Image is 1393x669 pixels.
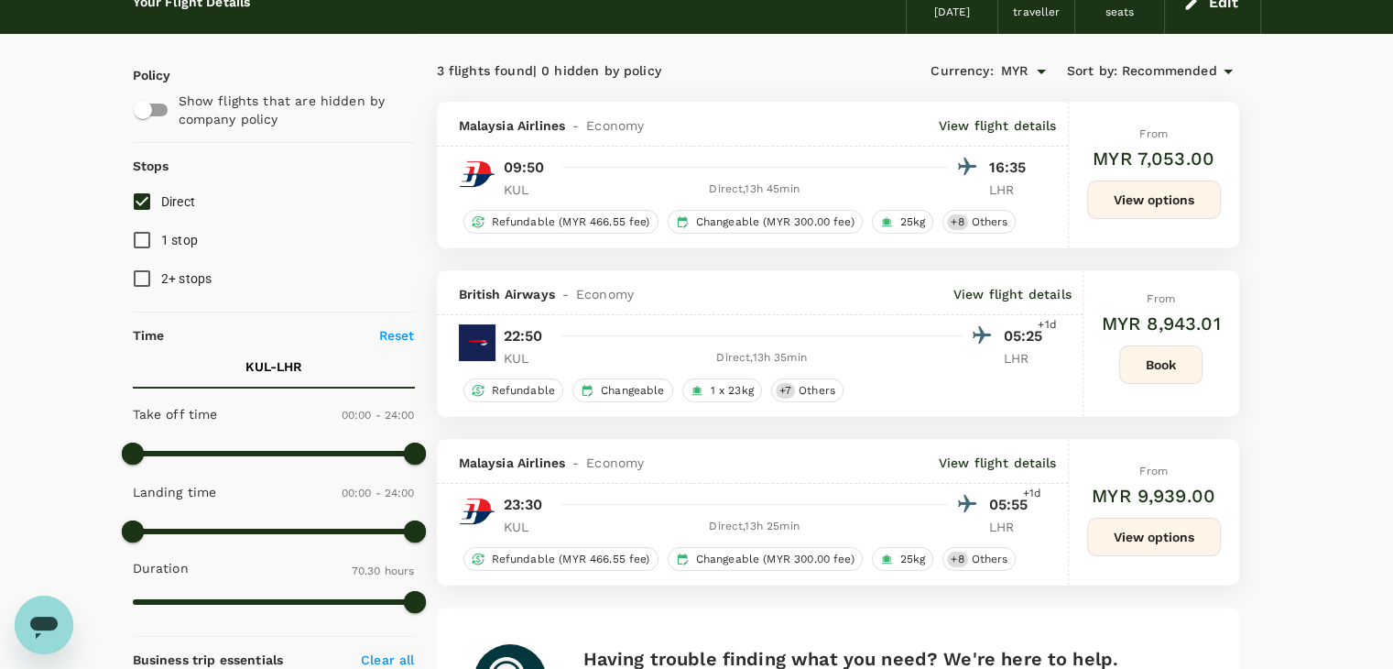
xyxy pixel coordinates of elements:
[989,181,1035,199] p: LHR
[939,454,1057,472] p: View flight details
[15,596,73,654] iframe: Button to launch messaging window
[1067,61,1117,82] span: Sort by :
[872,210,934,234] div: 25kg
[437,61,838,82] div: 3 flights found | 0 hidden by policy
[133,326,165,345] p: Time
[560,181,949,199] div: Direct , 13h 45min
[484,552,658,567] span: Refundable (MYR 466.55 fee)
[964,214,1016,230] span: Others
[459,454,566,472] span: Malaysia Airlines
[593,383,672,399] span: Changeable
[504,181,550,199] p: KUL
[459,285,555,303] span: British Airways
[504,157,545,179] p: 09:50
[939,116,1057,135] p: View flight details
[560,349,963,367] div: Direct , 13h 35min
[133,483,217,501] p: Landing time
[989,494,1035,516] p: 05:55
[1004,349,1050,367] p: LHR
[352,565,415,577] span: 70.30 hours
[682,378,762,402] div: 1 x 23kg
[459,116,566,135] span: Malaysia Airlines
[133,559,189,577] p: Duration
[463,210,658,234] div: Refundable (MYR 466.55 fee)
[1093,144,1214,173] h6: MYR 7,053.00
[245,357,302,376] p: KUL - LHR
[484,214,658,230] span: Refundable (MYR 466.55 fee)
[771,378,843,402] div: +7Others
[1087,181,1221,219] button: View options
[504,349,550,367] p: KUL
[1013,4,1060,22] div: traveller
[560,518,949,536] div: Direct , 13h 25min
[791,383,843,399] span: Others
[1122,61,1217,82] span: Recommended
[361,651,414,669] p: Clear all
[1147,292,1175,305] span: From
[668,210,863,234] div: Changeable (MYR 300.00 fee)
[161,233,199,247] span: 1 stop
[179,92,402,128] p: Show flights that are hidden by company policy
[133,159,169,173] strong: Stops
[1139,465,1168,477] span: From
[463,547,658,571] div: Refundable (MYR 466.55 fee)
[161,271,212,286] span: 2+ stops
[1092,481,1215,510] h6: MYR 9,939.00
[872,547,934,571] div: 25kg
[133,405,218,423] p: Take off time
[484,383,563,399] span: Refundable
[942,210,1016,234] div: +8Others
[1004,325,1050,347] p: 05:25
[1038,316,1056,334] span: +1d
[1023,485,1041,503] span: +1d
[942,547,1016,571] div: +8Others
[586,454,644,472] span: Economy
[161,194,196,209] span: Direct
[133,653,284,667] strong: Business trip essentials
[953,285,1072,303] p: View flight details
[565,116,586,135] span: -
[342,409,415,422] span: 00:00 - 24:00
[893,552,933,567] span: 25kg
[989,157,1035,179] p: 16:35
[459,493,495,530] img: MH
[586,116,644,135] span: Economy
[1119,345,1203,384] button: Book
[776,383,795,399] span: + 7
[689,552,862,567] span: Changeable (MYR 300.00 fee)
[1139,127,1168,140] span: From
[1105,4,1135,22] div: seats
[504,518,550,536] p: KUL
[459,156,495,192] img: MH
[504,494,543,516] p: 23:30
[1102,309,1221,338] h6: MYR 8,943.01
[133,66,149,84] p: Policy
[1087,518,1221,556] button: View options
[572,378,673,402] div: Changeable
[463,378,564,402] div: Refundable
[565,454,586,472] span: -
[947,552,967,567] span: + 8
[555,285,576,303] span: -
[1028,59,1054,84] button: Open
[576,285,634,303] span: Economy
[689,214,862,230] span: Changeable (MYR 300.00 fee)
[893,214,933,230] span: 25kg
[947,214,967,230] span: + 8
[989,518,1035,536] p: LHR
[504,325,543,347] p: 22:50
[342,487,415,499] span: 00:00 - 24:00
[964,552,1016,567] span: Others
[459,324,495,361] img: BA
[934,4,971,22] div: [DATE]
[703,383,761,399] span: 1 x 23kg
[930,61,993,82] span: Currency :
[668,547,863,571] div: Changeable (MYR 300.00 fee)
[379,326,415,345] p: Reset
